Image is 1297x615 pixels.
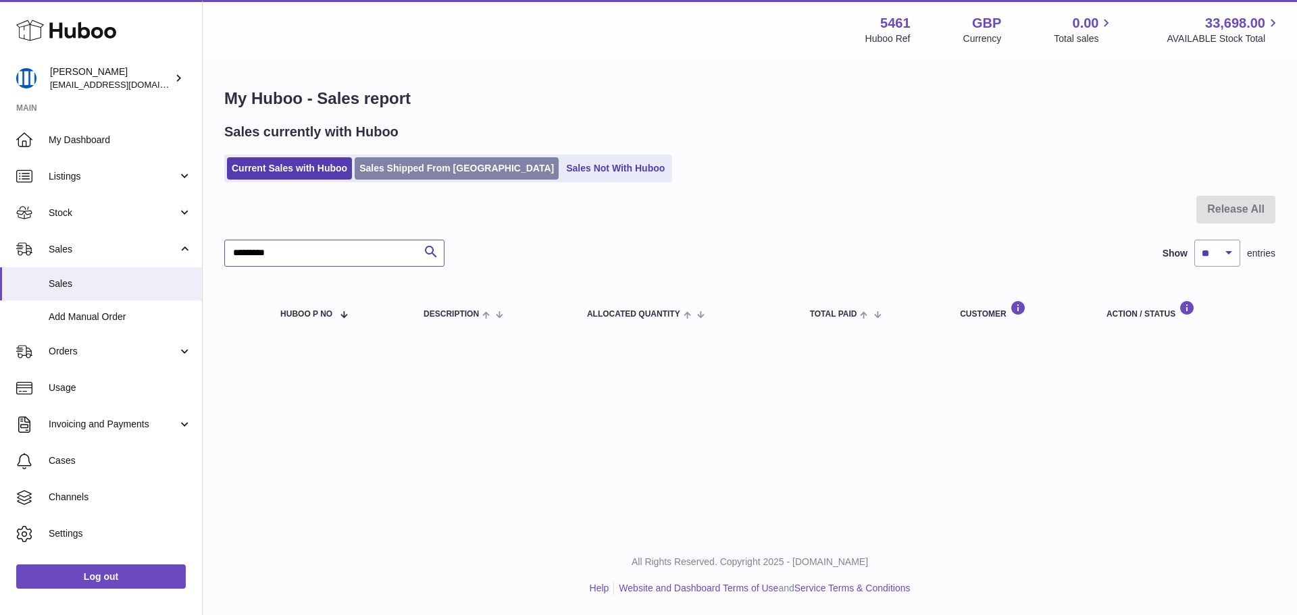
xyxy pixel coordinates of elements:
[960,300,1079,319] div: Customer
[16,564,186,589] a: Log out
[355,157,559,180] a: Sales Shipped From [GEOGRAPHIC_DATA]
[619,583,778,593] a: Website and Dashboard Terms of Use
[16,68,36,88] img: internalAdmin-5461@internal.huboo.com
[49,381,192,394] span: Usage
[49,277,192,290] span: Sales
[1073,14,1099,32] span: 0.00
[1107,300,1262,319] div: Action / Status
[1167,32,1281,45] span: AVAILABLE Stock Total
[590,583,609,593] a: Help
[213,556,1286,568] p: All Rights Reserved. Copyright 2025 - [DOMAIN_NAME]
[49,311,192,323] span: Add Manual Order
[49,170,178,183] span: Listings
[614,582,910,595] li: and
[880,14,911,32] strong: 5461
[1167,14,1281,45] a: 33,698.00 AVAILABLE Stock Total
[49,134,192,146] span: My Dashboard
[972,14,1001,32] strong: GBP
[794,583,911,593] a: Service Terms & Conditions
[49,207,178,219] span: Stock
[49,454,192,467] span: Cases
[50,79,199,90] span: [EMAIL_ADDRESS][DOMAIN_NAME]
[49,345,178,358] span: Orders
[227,157,352,180] a: Current Sales with Huboo
[1054,14,1114,45] a: 0.00 Total sales
[1163,247,1188,260] label: Show
[963,32,1002,45] div: Currency
[561,157,669,180] a: Sales Not With Huboo
[865,32,911,45] div: Huboo Ref
[49,527,192,540] span: Settings
[810,310,857,319] span: Total paid
[424,310,479,319] span: Description
[1247,247,1275,260] span: entries
[224,123,399,141] h2: Sales currently with Huboo
[49,243,178,256] span: Sales
[1205,14,1265,32] span: 33,698.00
[587,310,680,319] span: ALLOCATED Quantity
[49,491,192,504] span: Channels
[50,65,172,91] div: [PERSON_NAME]
[224,88,1275,109] h1: My Huboo - Sales report
[49,418,178,431] span: Invoicing and Payments
[280,310,332,319] span: Huboo P no
[1054,32,1114,45] span: Total sales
